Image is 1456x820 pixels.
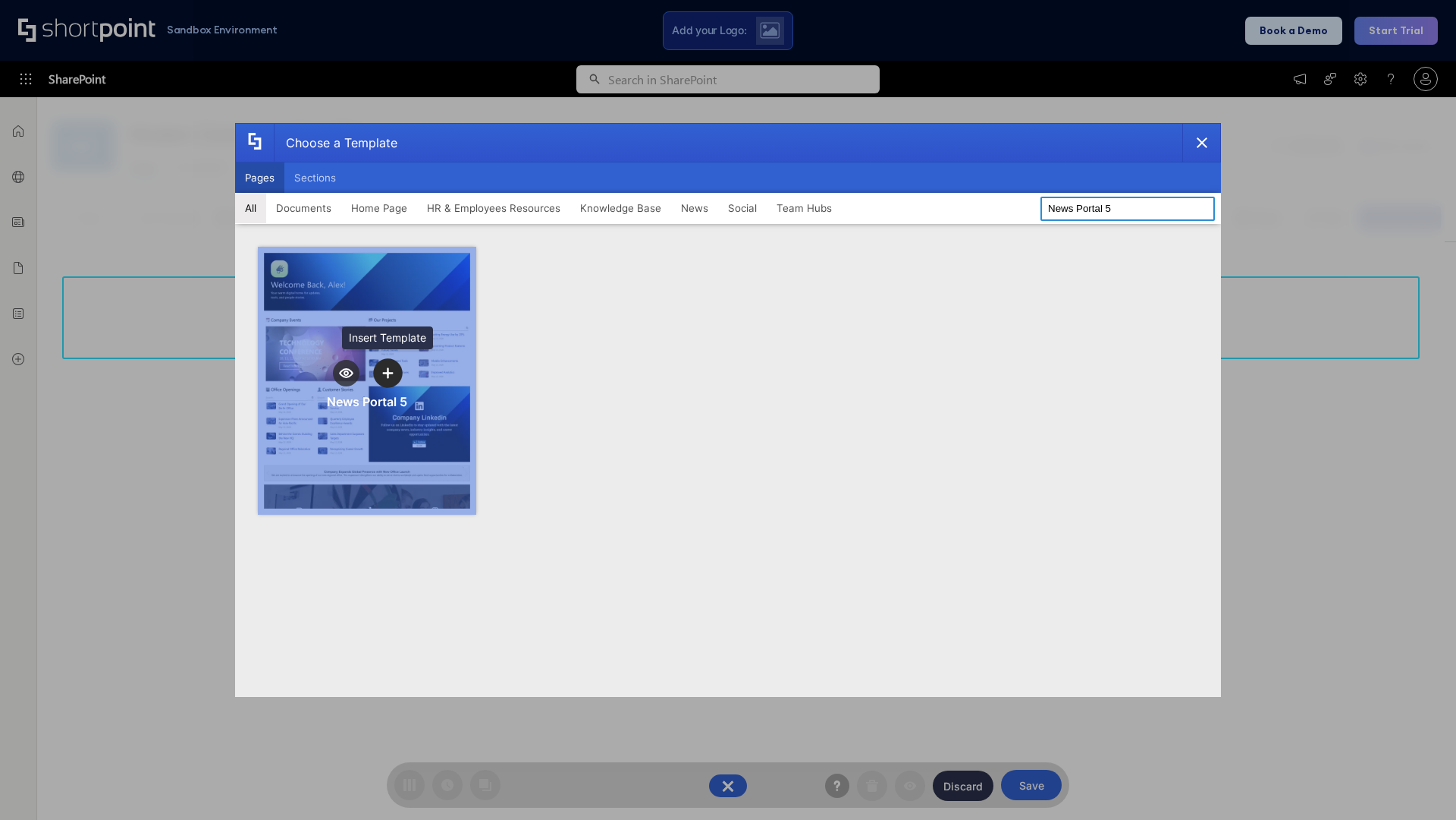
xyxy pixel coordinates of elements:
[235,193,266,223] button: All
[718,193,767,223] button: Social
[417,193,570,223] button: HR & Employees Resources
[671,193,718,223] button: News
[1380,747,1456,820] iframe: Chat Widget
[284,162,346,193] button: Sections
[327,394,407,409] div: News Portal 5
[767,193,842,223] button: Team Hubs
[266,193,341,223] button: Documents
[274,124,397,162] div: Choose a Template
[235,123,1221,697] div: template selector
[235,162,284,193] button: Pages
[1040,197,1215,221] input: Search
[341,193,417,223] button: Home Page
[570,193,671,223] button: Knowledge Base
